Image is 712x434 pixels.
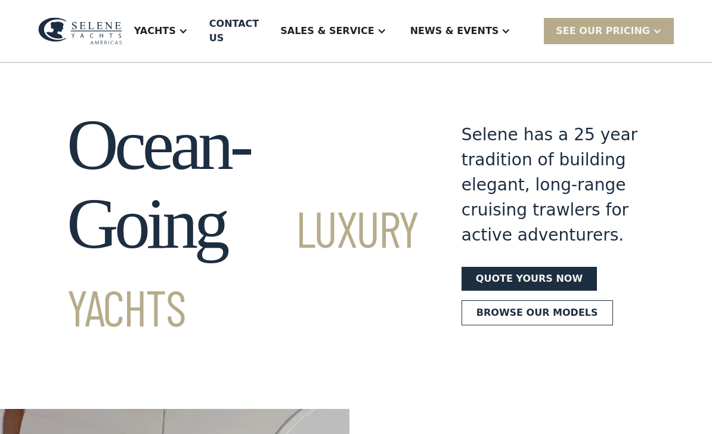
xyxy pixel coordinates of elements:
[544,18,674,44] div: SEE Our Pricing
[268,7,398,55] div: Sales & Service
[134,24,176,38] div: Yachts
[462,267,597,291] a: Quote yours now
[410,24,499,38] div: News & EVENTS
[67,106,419,342] h1: Ocean-Going
[67,198,419,337] span: Luxury Yachts
[122,7,200,55] div: Yachts
[556,24,650,38] div: SEE Our Pricing
[38,17,122,45] img: logo
[462,122,645,248] div: Selene has a 25 year tradition of building elegant, long-range cruising trawlers for active adven...
[280,24,374,38] div: Sales & Service
[462,300,613,325] a: Browse our models
[398,7,523,55] div: News & EVENTS
[209,17,259,45] div: Contact US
